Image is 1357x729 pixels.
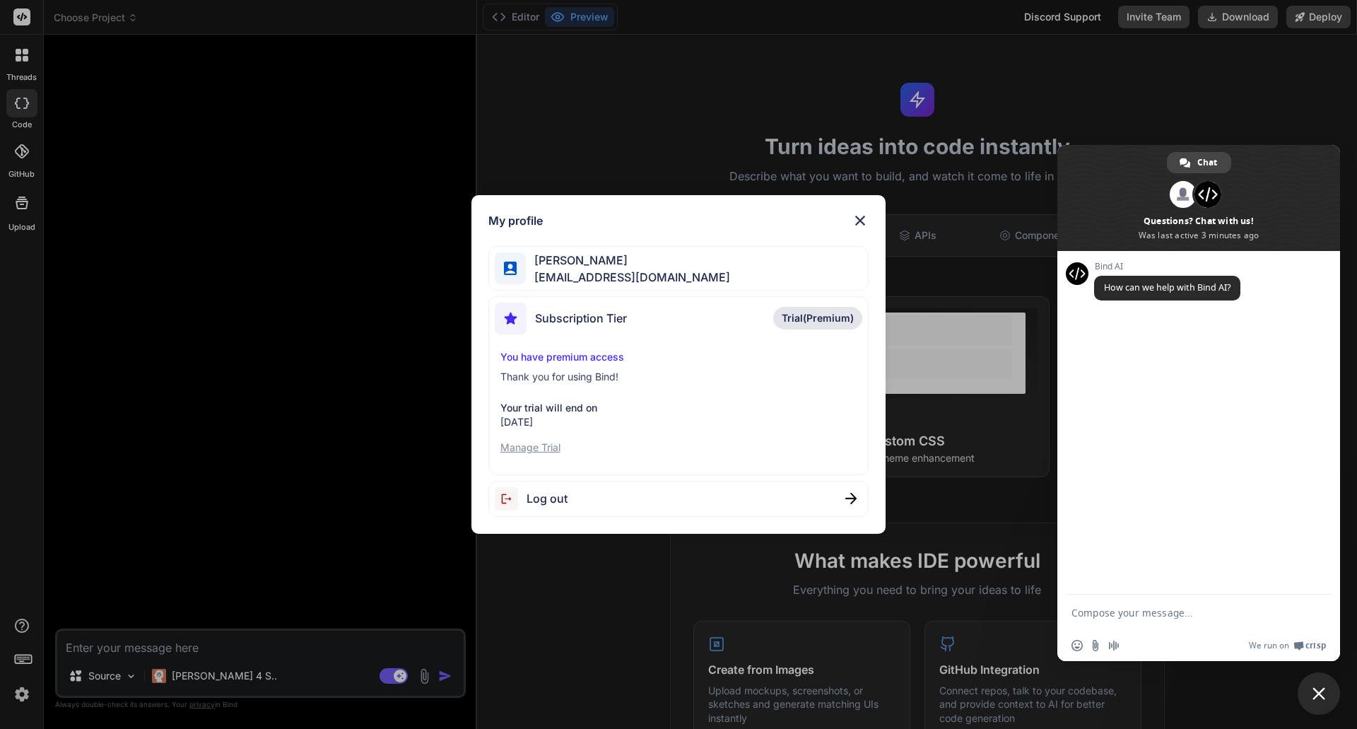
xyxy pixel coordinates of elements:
[495,487,527,511] img: logout
[1090,640,1101,651] span: Send a file
[504,262,517,275] img: profile
[500,415,857,429] p: [DATE]
[852,212,869,229] img: close
[535,310,627,327] span: Subscription Tier
[500,370,857,384] p: Thank you for using Bind!
[1104,281,1230,293] span: How can we help with Bind AI?
[1108,640,1120,651] span: Audio message
[1094,262,1240,272] span: Bind AI
[782,311,854,325] span: Trial(Premium)
[1298,672,1340,715] div: Close chat
[527,490,568,507] span: Log out
[526,252,730,269] span: [PERSON_NAME]
[526,269,730,286] span: [EMAIL_ADDRESS][DOMAIN_NAME]
[1197,152,1217,173] span: Chat
[500,350,857,364] p: You have premium access
[500,441,857,455] p: Manage Trial
[488,212,543,229] h1: My profile
[1305,640,1326,651] span: Crisp
[1071,640,1083,651] span: Insert an emoji
[1249,640,1326,651] a: We run onCrisp
[845,493,857,504] img: close
[1071,607,1295,619] textarea: Compose your message...
[495,303,527,334] img: subscription
[1167,152,1231,173] div: Chat
[1249,640,1289,651] span: We run on
[500,401,857,415] p: Your trial will end on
